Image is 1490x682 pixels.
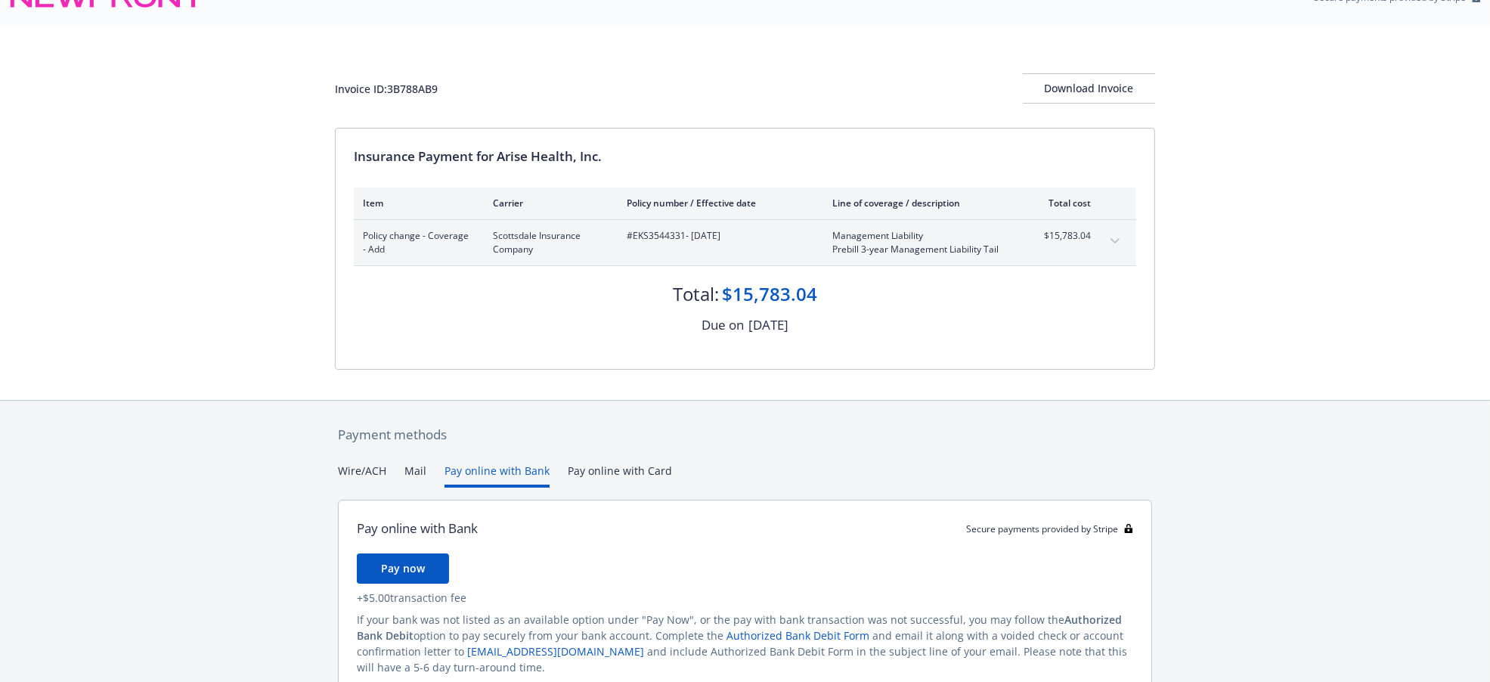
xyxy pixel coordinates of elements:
div: Secure payments provided by Stripe [966,522,1133,535]
div: Policy change - Coverage - AddScottsdale Insurance Company#EKS3544331- [DATE]Management Liability... [354,220,1136,265]
span: Management LiabilityPrebill 3-year Management Liability Tail [832,229,1010,256]
div: Carrier [493,197,603,209]
span: Authorized Bank Debit [357,612,1122,643]
div: Item [363,197,469,209]
button: Pay now [357,553,449,584]
button: Pay online with Card [568,463,672,488]
div: Policy number / Effective date [627,197,808,209]
span: Scottsdale Insurance Company [493,229,603,256]
div: + $5.00 transaction fee [357,590,1133,606]
div: Pay online with Bank [357,519,478,538]
div: Total cost [1034,197,1091,209]
span: Policy change - Coverage - Add [363,229,469,256]
div: Payment methods [338,425,1152,445]
div: Line of coverage / description [832,197,1010,209]
button: Wire/ACH [338,463,386,488]
span: Prebill 3-year Management Liability Tail [832,243,1010,256]
span: Pay now [381,561,425,575]
div: Total: [673,281,719,307]
button: expand content [1103,229,1127,253]
div: [DATE] [748,315,788,335]
div: $15,783.04 [722,281,817,307]
span: Management Liability [832,229,1010,243]
div: Due on [702,315,744,335]
span: $15,783.04 [1034,229,1091,243]
button: Mail [404,463,426,488]
div: Insurance Payment for Arise Health, Inc. [354,147,1136,166]
div: If your bank was not listed as an available option under "Pay Now", or the pay with bank transact... [357,612,1133,675]
div: Invoice ID: 3B788AB9 [335,81,438,97]
a: Authorized Bank Debit Form [726,628,869,643]
a: [EMAIL_ADDRESS][DOMAIN_NAME] [467,644,644,659]
button: Download Invoice [1023,73,1155,104]
span: #EKS3544331 - [DATE] [627,229,808,243]
button: Pay online with Bank [445,463,550,488]
div: Download Invoice [1023,74,1155,103]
